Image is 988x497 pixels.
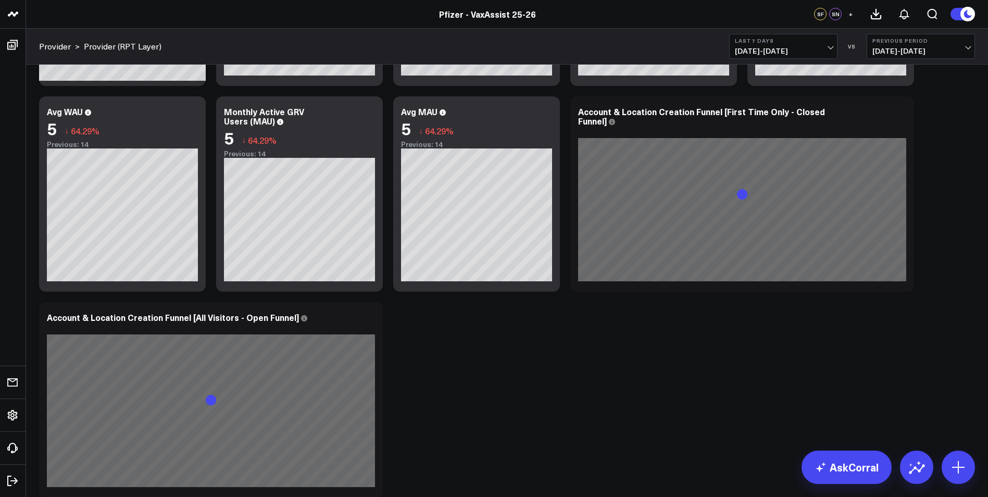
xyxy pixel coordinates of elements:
span: 64.29% [425,125,454,136]
div: Monthly Active GRV Users (MAU) [224,106,304,127]
button: Previous Period[DATE]-[DATE] [867,34,975,59]
a: Pfizer - VaxAssist 25-26 [439,8,536,20]
span: ↓ [242,133,246,147]
b: Previous Period [872,38,969,44]
b: Last 7 Days [735,38,832,44]
span: ↓ [419,124,423,138]
div: 5 [224,128,234,147]
div: Avg MAU [401,106,437,117]
a: Provider (RPT Layer) [84,41,161,52]
span: + [848,10,853,18]
div: Previous: 14 [47,140,198,148]
div: Account & Location Creation Funnel [First Time Only - Closed Funnel] [578,106,825,127]
span: [DATE] - [DATE] [872,47,969,55]
div: Account & Location Creation Funnel [All Visitors - Open Funnel] [47,312,299,323]
button: Last 7 Days[DATE]-[DATE] [729,34,837,59]
span: ↓ [65,124,69,138]
span: 64.29% [248,134,277,146]
div: Previous: 14 [224,150,375,158]
a: Provider [39,41,71,52]
div: 5 [47,119,57,138]
div: VS [843,43,861,49]
div: Avg WAU [47,106,83,117]
div: SN [829,8,842,20]
span: [DATE] - [DATE] [735,47,832,55]
span: 64.29% [71,125,99,136]
div: SF [814,8,827,20]
div: > [39,41,80,52]
a: AskCorral [802,451,892,484]
div: 5 [401,119,411,138]
button: + [844,8,857,20]
div: Previous: 14 [401,140,552,148]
